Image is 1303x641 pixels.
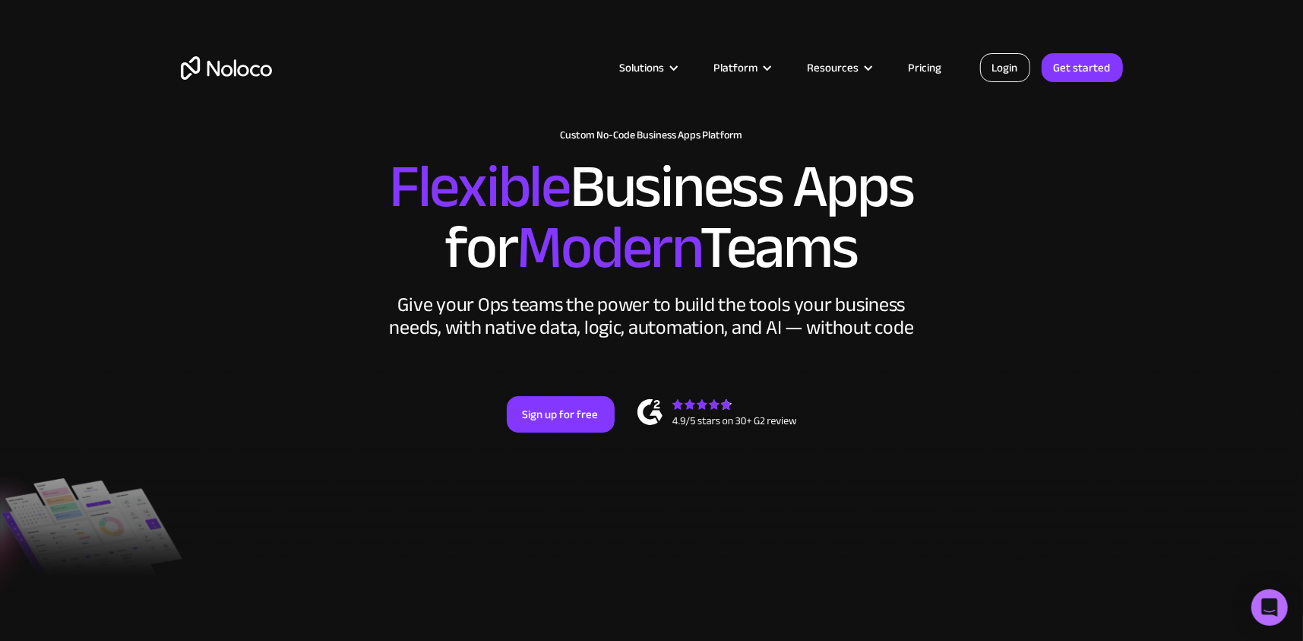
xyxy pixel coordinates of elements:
div: Solutions [601,58,695,78]
span: Flexible [389,130,570,243]
div: Resources [808,58,859,78]
div: Give your Ops teams the power to build the tools your business needs, with native data, logic, au... [386,294,918,339]
div: Platform [714,58,758,78]
div: Open Intercom Messenger [1251,589,1288,626]
h2: Business Apps for Teams [181,157,1123,278]
div: Platform [695,58,789,78]
a: Pricing [890,58,961,78]
span: Modern [517,191,700,304]
a: Sign up for free [507,396,615,433]
a: Login [980,53,1030,82]
div: Solutions [620,58,665,78]
a: Get started [1042,53,1123,82]
a: home [181,56,272,80]
div: Resources [789,58,890,78]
